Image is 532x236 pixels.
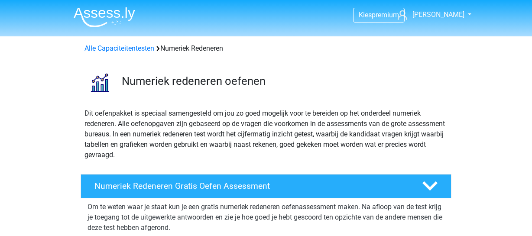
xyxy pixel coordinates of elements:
[84,108,448,160] p: Dit oefenpakket is speciaal samengesteld om jou zo goed mogelijk voor te bereiden op het onderdee...
[372,11,399,19] span: premium
[412,10,464,19] span: [PERSON_NAME]
[81,64,118,101] img: numeriek redeneren
[94,181,408,191] h4: Numeriek Redeneren Gratis Oefen Assessment
[394,10,465,20] a: [PERSON_NAME]
[77,174,455,198] a: Numeriek Redeneren Gratis Oefen Assessment
[88,202,444,233] p: Om te weten waar je staat kun je een gratis numeriek redeneren oefenassessment maken. Na afloop v...
[84,44,154,52] a: Alle Capaciteitentesten
[81,43,451,54] div: Numeriek Redeneren
[354,9,404,21] a: Kiespremium
[74,7,135,27] img: Assessly
[122,74,444,88] h3: Numeriek redeneren oefenen
[359,11,372,19] span: Kies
